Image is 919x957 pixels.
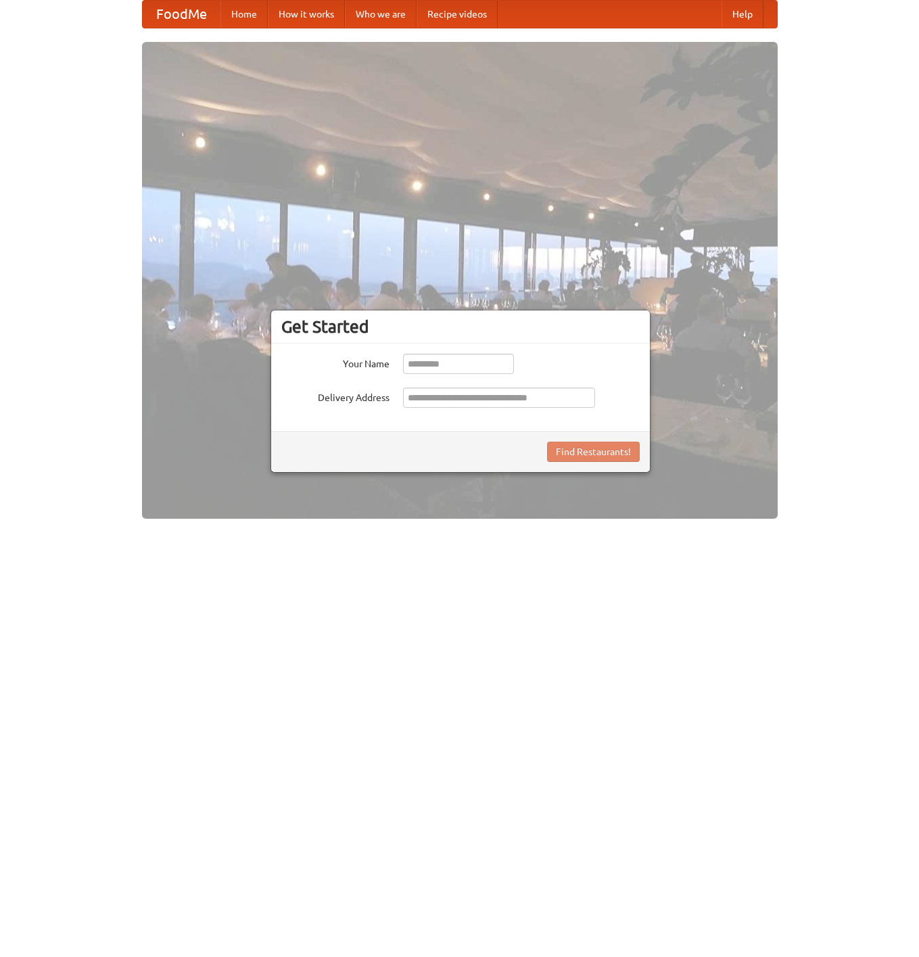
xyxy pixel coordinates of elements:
[547,442,640,462] button: Find Restaurants!
[281,317,640,337] h3: Get Started
[268,1,345,28] a: How it works
[220,1,268,28] a: Home
[345,1,417,28] a: Who we are
[281,354,390,371] label: Your Name
[722,1,763,28] a: Help
[143,1,220,28] a: FoodMe
[281,388,390,404] label: Delivery Address
[417,1,498,28] a: Recipe videos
